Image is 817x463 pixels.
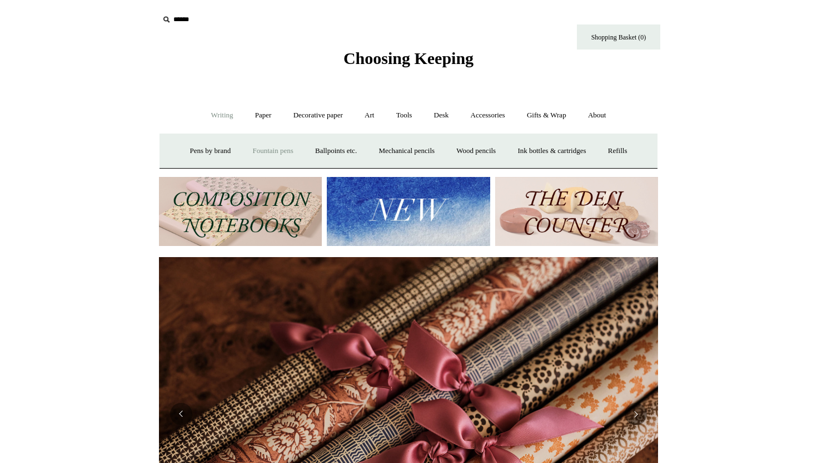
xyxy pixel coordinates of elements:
[507,136,596,166] a: Ink bottles & cartridges
[517,101,576,130] a: Gifts & Wrap
[424,101,459,130] a: Desk
[577,24,660,50] a: Shopping Basket (0)
[180,136,241,166] a: Pens by brand
[495,177,658,247] img: The Deli Counter
[327,177,490,247] img: New.jpg__PID:f73bdf93-380a-4a35-bcfe-7823039498e1
[159,177,322,247] img: 202302 Composition ledgers.jpg__PID:69722ee6-fa44-49dd-a067-31375e5d54ec
[305,136,367,166] a: Ballpoints etc.
[283,101,353,130] a: Decorative paper
[242,136,303,166] a: Fountain pens
[343,49,474,67] span: Choosing Keeping
[598,136,637,166] a: Refills
[386,101,422,130] a: Tools
[446,136,506,166] a: Wood pencils
[170,403,192,425] button: Previous
[201,101,243,130] a: Writing
[343,58,474,66] a: Choosing Keeping
[355,101,384,130] a: Art
[368,136,445,166] a: Mechanical pencils
[245,101,282,130] a: Paper
[578,101,616,130] a: About
[461,101,515,130] a: Accessories
[625,403,647,425] button: Next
